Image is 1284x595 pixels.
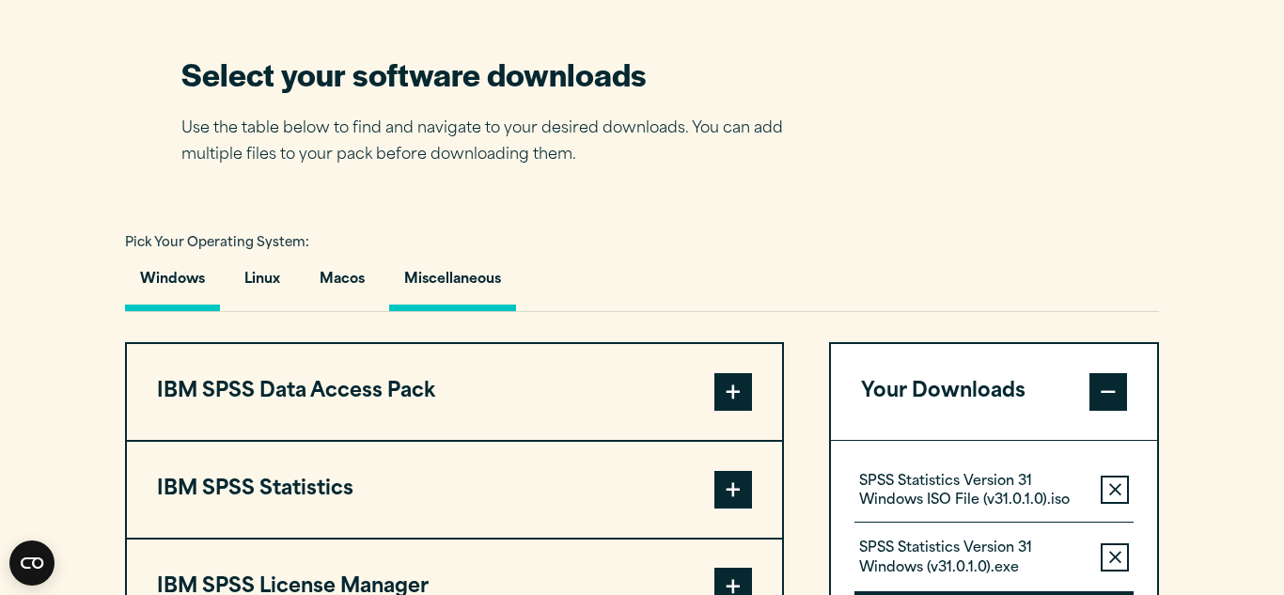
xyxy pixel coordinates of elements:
span: Pick Your Operating System: [125,237,309,249]
p: SPSS Statistics Version 31 Windows ISO File (v31.0.1.0).iso [859,473,1086,510]
button: Linux [229,258,295,311]
button: Your Downloads [831,344,1157,440]
button: IBM SPSS Data Access Pack [127,344,782,440]
button: Macos [305,258,380,311]
h2: Select your software downloads [181,53,811,95]
button: Windows [125,258,220,311]
button: Open CMP widget [9,540,55,586]
button: IBM SPSS Statistics [127,442,782,538]
p: SPSS Statistics Version 31 Windows (v31.0.1.0).exe [859,540,1086,577]
p: Use the table below to find and navigate to your desired downloads. You can add multiple files to... [181,116,811,170]
button: Miscellaneous [389,258,516,311]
